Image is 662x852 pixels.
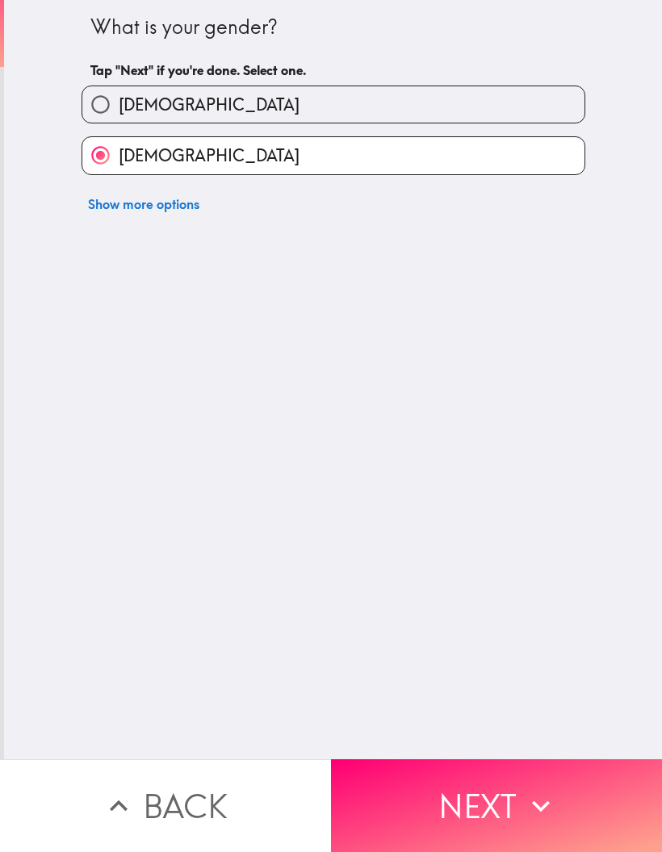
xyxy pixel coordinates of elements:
button: [DEMOGRAPHIC_DATA] [82,137,584,173]
button: Show more options [82,188,206,220]
h6: Tap "Next" if you're done. Select one. [90,61,576,79]
span: [DEMOGRAPHIC_DATA] [119,144,300,167]
button: Next [331,759,662,852]
button: [DEMOGRAPHIC_DATA] [82,86,584,123]
span: [DEMOGRAPHIC_DATA] [119,94,300,116]
div: What is your gender? [90,14,576,41]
